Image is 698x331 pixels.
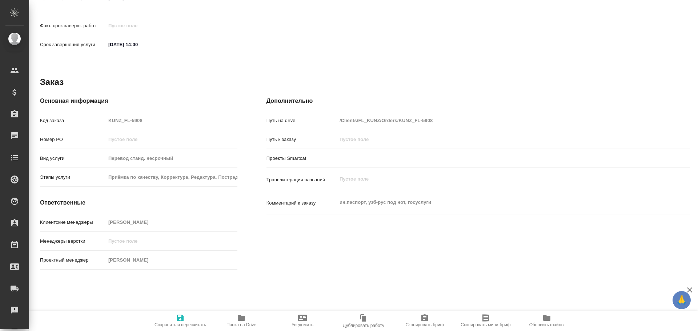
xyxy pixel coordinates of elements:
[529,322,565,327] span: Обновить файлы
[40,174,106,181] p: Этапы услуги
[516,311,577,331] button: Обновить файлы
[266,97,690,105] h4: Дополнительно
[40,198,237,207] h4: Ответственные
[40,41,106,48] p: Срок завершения услуги
[461,322,510,327] span: Скопировать мини-бриф
[272,311,333,331] button: Уведомить
[106,20,169,31] input: Пустое поле
[226,322,256,327] span: Папка на Drive
[455,311,516,331] button: Скопировать мини-бриф
[40,136,106,143] p: Номер РО
[266,117,337,124] p: Путь на drive
[266,136,337,143] p: Путь к заказу
[106,115,237,126] input: Пустое поле
[266,199,337,207] p: Комментарий к заказу
[337,134,655,145] input: Пустое поле
[40,257,106,264] p: Проектный менеджер
[40,219,106,226] p: Клиентские менеджеры
[266,176,337,183] p: Транслитерация названий
[40,22,106,29] p: Факт. срок заверш. работ
[673,291,691,309] button: 🙏
[394,311,455,331] button: Скопировать бриф
[40,238,106,245] p: Менеджеры верстки
[405,322,444,327] span: Скопировать бриф
[106,134,237,145] input: Пустое поле
[337,115,655,126] input: Пустое поле
[150,311,211,331] button: Сохранить и пересчитать
[106,236,237,246] input: Пустое поле
[106,153,237,164] input: Пустое поле
[106,255,237,265] input: Пустое поле
[292,322,313,327] span: Уведомить
[106,39,169,50] input: ✎ Введи что-нибудь
[337,196,655,209] textarea: ин.паспорт, узб-рус под нот, госуслуги
[40,155,106,162] p: Вид услуги
[211,311,272,331] button: Папка на Drive
[333,311,394,331] button: Дублировать работу
[675,292,688,308] span: 🙏
[40,117,106,124] p: Код заказа
[40,97,237,105] h4: Основная информация
[106,172,237,182] input: Пустое поле
[106,217,237,227] input: Пустое поле
[343,323,384,328] span: Дублировать работу
[155,322,206,327] span: Сохранить и пересчитать
[266,155,337,162] p: Проекты Smartcat
[40,76,64,88] h2: Заказ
